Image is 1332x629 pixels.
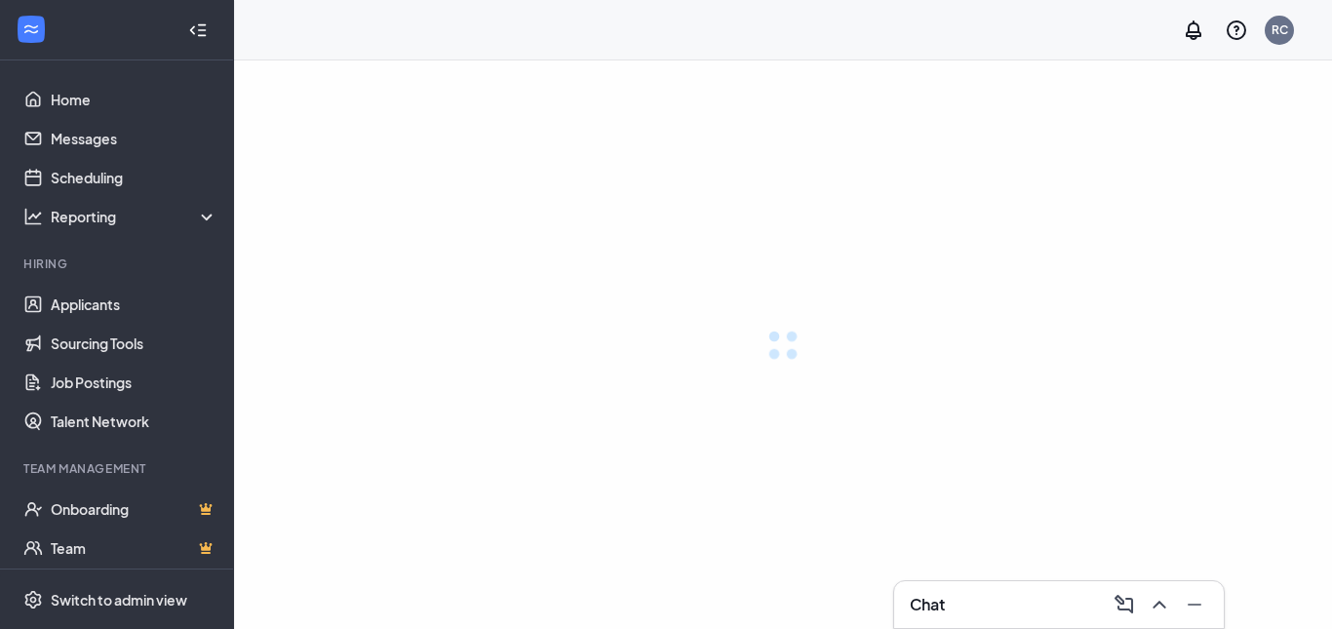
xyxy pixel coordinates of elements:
svg: WorkstreamLogo [21,20,41,39]
a: Applicants [51,285,217,324]
a: Home [51,80,217,119]
a: OnboardingCrown [51,490,217,529]
svg: Minimize [1183,593,1206,616]
button: ComposeMessage [1107,589,1138,620]
svg: Analysis [23,207,43,226]
a: Job Postings [51,363,217,402]
a: Talent Network [51,402,217,441]
svg: ComposeMessage [1113,593,1136,616]
svg: ChevronUp [1148,593,1171,616]
div: Reporting [51,207,218,226]
a: Sourcing Tools [51,324,217,363]
button: Minimize [1177,589,1208,620]
h3: Chat [910,594,945,615]
svg: Notifications [1182,19,1205,42]
a: TeamCrown [51,529,217,568]
div: Team Management [23,460,214,477]
div: Switch to admin view [51,590,187,609]
a: Scheduling [51,158,217,197]
a: Messages [51,119,217,158]
svg: Settings [23,590,43,609]
svg: QuestionInfo [1225,19,1248,42]
div: Hiring [23,256,214,272]
div: RC [1272,21,1288,38]
svg: Collapse [188,20,208,40]
button: ChevronUp [1142,589,1173,620]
